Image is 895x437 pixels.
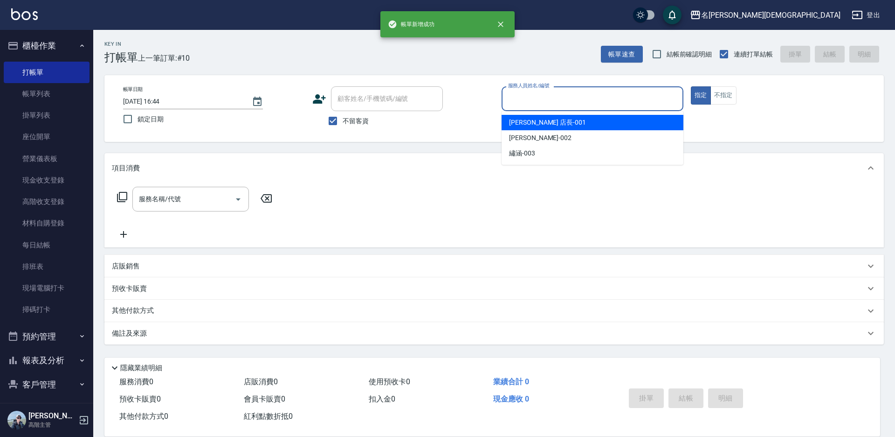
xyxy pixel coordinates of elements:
span: 服務消費 0 [119,377,153,386]
span: 鎖定日期 [138,114,164,124]
p: 高階主管 [28,421,76,429]
button: Choose date, selected date is 2025-09-09 [246,91,268,113]
span: 現金應收 0 [493,395,529,403]
button: 指定 [691,86,711,105]
a: 掃碼打卡 [4,299,89,320]
a: 材料自購登錄 [4,212,89,234]
p: 預收卡販賣 [112,284,147,294]
a: 排班表 [4,256,89,277]
span: 紅利點數折抵 0 [244,412,293,421]
a: 營業儀表板 [4,148,89,169]
button: 名[PERSON_NAME][DEMOGRAPHIC_DATA] [686,6,844,25]
button: 客戶管理 [4,373,89,397]
span: 連續打單結帳 [734,49,773,59]
div: 預收卡販賣 [104,277,884,300]
span: 結帳前確認明細 [667,49,712,59]
p: 隱藏業績明細 [120,363,162,373]
button: 櫃檯作業 [4,34,89,58]
a: 高階收支登錄 [4,191,89,212]
label: 服務人員姓名/編號 [508,82,549,89]
a: 座位開單 [4,126,89,148]
p: 其他付款方式 [112,306,158,316]
button: close [490,14,511,35]
p: 項目消費 [112,163,140,173]
a: 現金收支登錄 [4,169,89,191]
span: 使用預收卡 0 [369,377,410,386]
a: 現場電腦打卡 [4,277,89,299]
span: 預收卡販賣 0 [119,395,161,403]
div: 項目消費 [104,153,884,183]
img: Person [7,411,26,430]
div: 其他付款方式 [104,300,884,322]
span: 其他付款方式 0 [119,412,168,421]
div: 店販銷售 [104,255,884,277]
h5: [PERSON_NAME] [28,411,76,421]
button: 預約管理 [4,324,89,349]
p: 備註及來源 [112,329,147,338]
span: 不留客資 [343,116,369,126]
span: 繡涵 -003 [509,148,535,158]
span: 店販消費 0 [244,377,278,386]
a: 帳單列表 [4,83,89,105]
a: 掛單列表 [4,105,89,126]
span: 上一筆訂單:#10 [138,52,190,64]
img: Logo [11,8,38,20]
button: save [663,6,682,24]
button: 登出 [848,7,884,24]
button: 員工及薪資 [4,396,89,421]
span: [PERSON_NAME] 店長 -001 [509,118,586,127]
button: 不指定 [710,86,737,105]
span: 帳單新增成功 [388,20,434,29]
h2: Key In [104,41,138,47]
a: 打帳單 [4,62,89,83]
button: 報表及分析 [4,348,89,373]
button: Open [231,192,246,207]
span: 會員卡販賣 0 [244,395,285,403]
p: 店販銷售 [112,261,140,271]
span: 扣入金 0 [369,395,395,403]
a: 每日結帳 [4,234,89,256]
div: 名[PERSON_NAME][DEMOGRAPHIC_DATA] [701,9,840,21]
button: 帳單速查 [601,46,643,63]
span: 業績合計 0 [493,377,529,386]
div: 備註及來源 [104,322,884,345]
input: YYYY/MM/DD hh:mm [123,94,242,109]
h3: 打帳單 [104,51,138,64]
label: 帳單日期 [123,86,143,93]
span: [PERSON_NAME] -002 [509,133,571,143]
